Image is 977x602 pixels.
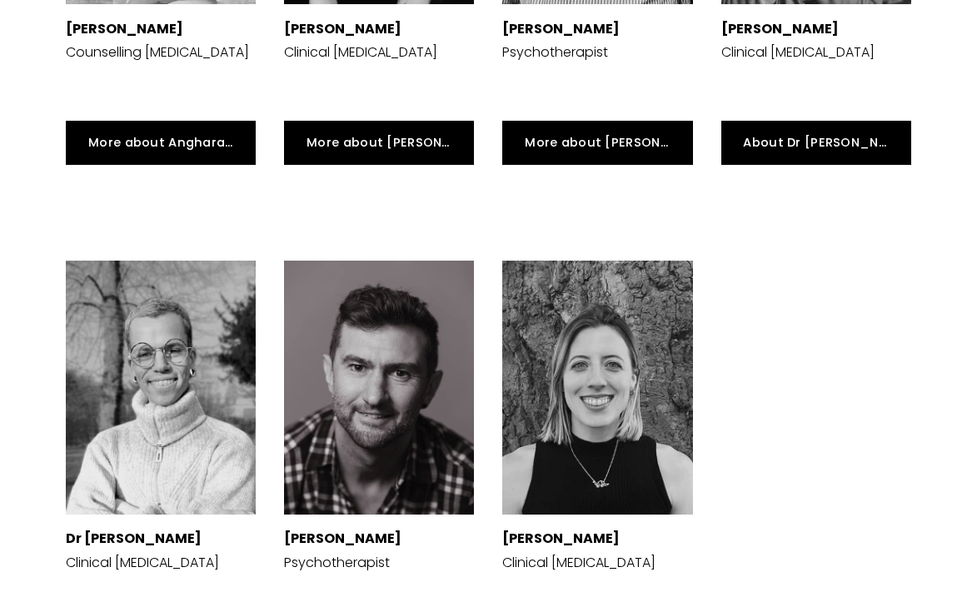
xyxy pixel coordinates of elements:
p: Clinical [MEDICAL_DATA] [284,19,437,62]
a: About Dr [PERSON_NAME] [721,121,911,165]
strong: Dr [PERSON_NAME] [66,529,202,548]
a: More about Angharad [66,121,256,165]
p: Counselling [MEDICAL_DATA] [66,19,249,62]
a: More about [PERSON_NAME] [284,121,474,165]
strong: [PERSON_NAME] [502,529,620,548]
p: Clinical [MEDICAL_DATA] [502,529,655,572]
p: Psychotherapist [502,19,620,62]
p: Clinical [MEDICAL_DATA] [721,19,875,62]
a: More about [PERSON_NAME] [502,121,692,165]
strong: [PERSON_NAME] [66,19,183,38]
strong: [PERSON_NAME] [721,19,839,38]
strong: [PERSON_NAME] [502,19,620,38]
p: Psychotherapist [284,529,401,572]
strong: [PERSON_NAME] [284,529,401,548]
p: Clinical [MEDICAL_DATA] [66,529,219,572]
strong: [PERSON_NAME] [284,19,401,38]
